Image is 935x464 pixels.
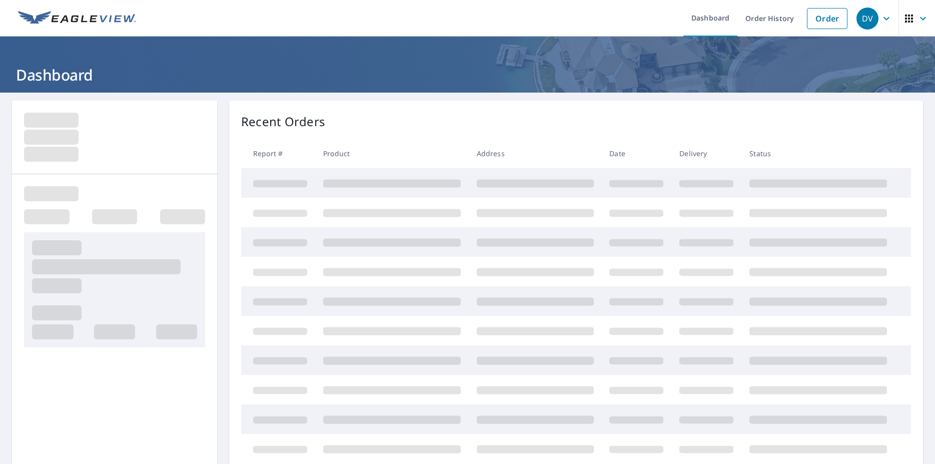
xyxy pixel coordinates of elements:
[469,139,602,168] th: Address
[315,139,469,168] th: Product
[12,65,923,85] h1: Dashboard
[241,139,315,168] th: Report #
[807,8,847,29] a: Order
[741,139,895,168] th: Status
[241,113,325,131] p: Recent Orders
[671,139,741,168] th: Delivery
[601,139,671,168] th: Date
[18,11,136,26] img: EV Logo
[856,8,878,30] div: DV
